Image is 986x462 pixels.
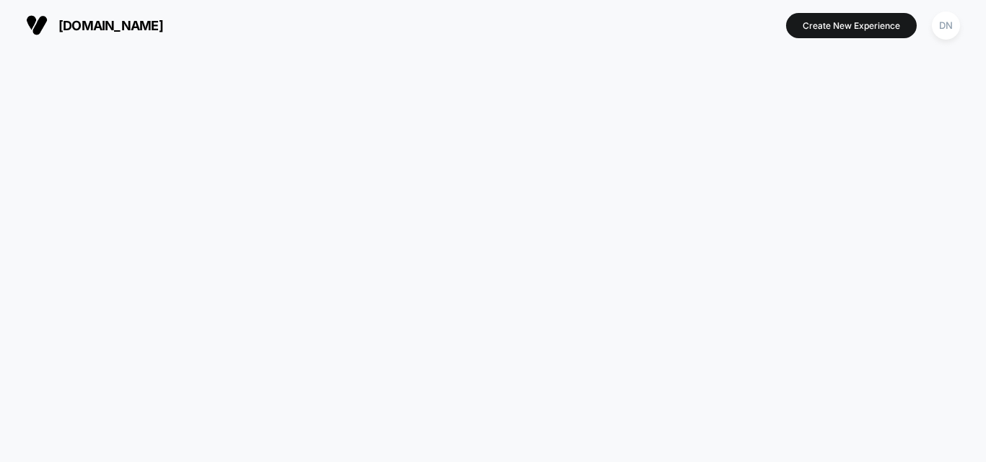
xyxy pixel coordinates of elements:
[928,11,964,40] button: DN
[932,12,960,40] div: DN
[22,14,167,37] button: [DOMAIN_NAME]
[26,14,48,36] img: Visually logo
[786,13,917,38] button: Create New Experience
[58,18,163,33] span: [DOMAIN_NAME]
